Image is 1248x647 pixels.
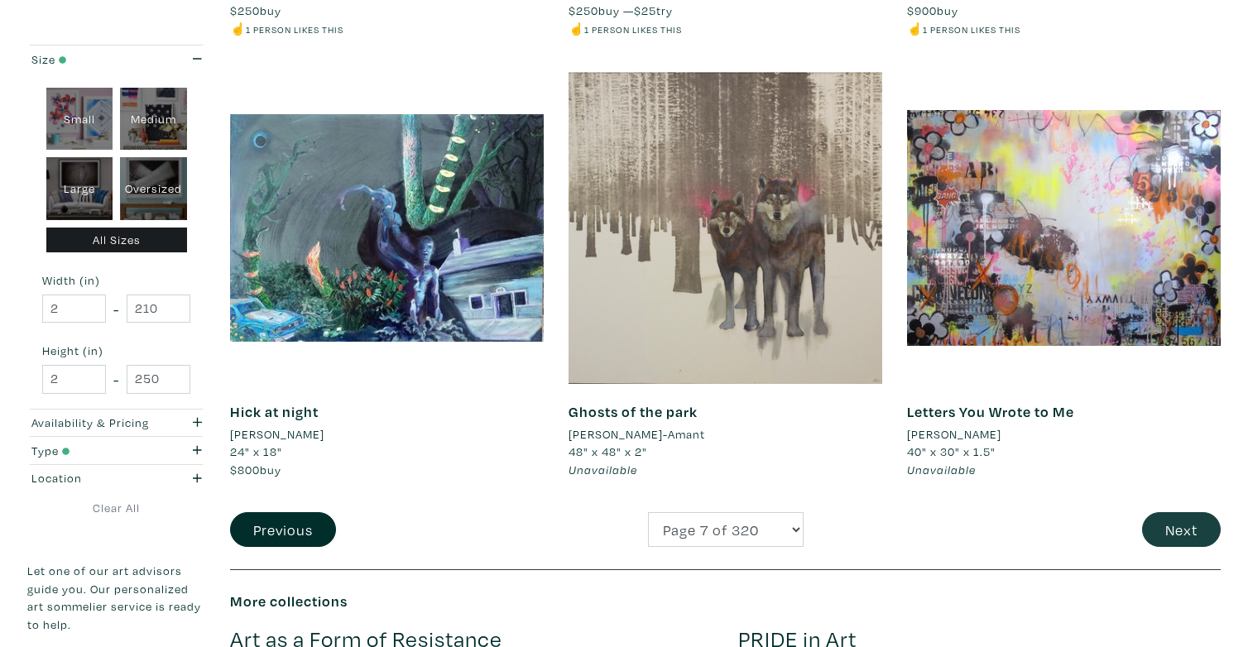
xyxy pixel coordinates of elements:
[230,512,336,548] button: Previous
[634,2,656,18] span: $25
[923,23,1020,36] small: 1 person likes this
[27,437,205,464] button: Type
[27,499,205,517] a: Clear All
[907,425,1221,443] a: [PERSON_NAME]
[113,368,119,391] span: -
[569,462,637,477] span: Unavailable
[230,425,544,443] a: [PERSON_NAME]
[27,46,205,73] button: Size
[230,443,282,459] span: 24" x 18"
[569,2,598,18] span: $250
[230,462,260,477] span: $800
[230,2,281,18] span: buy
[569,425,705,443] li: [PERSON_NAME]-Amant
[120,88,187,151] div: Medium
[31,469,153,487] div: Location
[46,88,113,151] div: Small
[246,23,343,36] small: 1 person likes this
[907,402,1074,421] a: Letters You Wrote to Me
[569,20,882,38] li: ☝️
[907,20,1221,38] li: ☝️
[907,462,976,477] span: Unavailable
[46,157,113,220] div: Large
[569,2,673,18] span: buy — try
[42,345,190,357] small: Height (in)
[569,402,698,421] a: Ghosts of the park
[27,410,205,437] button: Availability & Pricing
[230,462,281,477] span: buy
[46,228,187,253] div: All Sizes
[42,275,190,286] small: Width (in)
[569,443,647,459] span: 48" x 48" x 2"
[113,298,119,320] span: -
[907,2,937,18] span: $900
[907,425,1001,443] li: [PERSON_NAME]
[230,425,324,443] li: [PERSON_NAME]
[27,465,205,492] button: Location
[230,402,319,421] a: Hick at night
[907,443,996,459] span: 40" x 30" x 1.5"
[1142,512,1221,548] button: Next
[31,414,153,432] div: Availability & Pricing
[230,592,1221,611] h6: More collections
[907,2,958,18] span: buy
[31,442,153,460] div: Type
[120,157,187,220] div: Oversized
[569,425,882,443] a: [PERSON_NAME]-Amant
[230,20,544,38] li: ☝️
[31,50,153,69] div: Size
[27,562,205,633] p: Let one of our art advisors guide you. Our personalized art sommelier service is ready to help.
[230,2,260,18] span: $250
[584,23,682,36] small: 1 person likes this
